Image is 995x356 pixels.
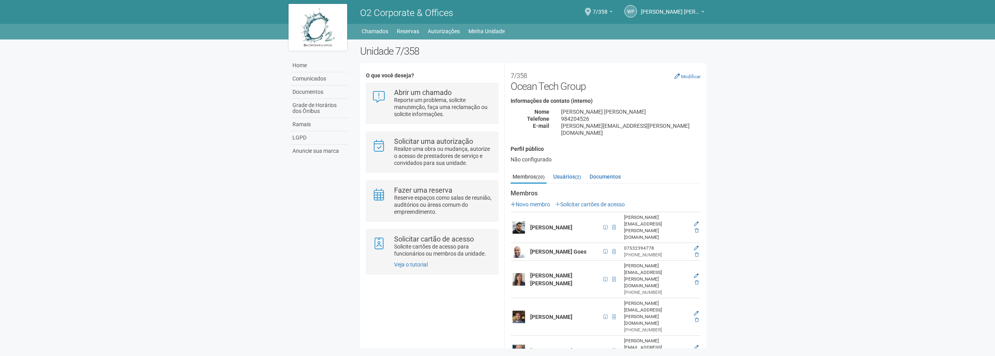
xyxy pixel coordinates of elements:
div: [PERSON_NAME][EMAIL_ADDRESS][PERSON_NAME][DOMAIN_NAME] [624,214,689,241]
a: Editar membro [694,221,699,227]
span: CPF 085.841.247-05 [601,313,610,321]
div: [PHONE_NUMBER] [624,327,689,333]
p: Reporte um problema, solicite manutenção, faça uma reclamação ou solicite informações. [394,97,492,118]
a: Autorizações [428,26,460,37]
span: O2 Corporate & Offices [360,7,453,18]
a: Excluir membro [695,228,699,233]
span: 7/358 [593,1,608,15]
a: Documentos [290,86,348,99]
a: Editar membro [694,273,699,279]
span: Cartão de acesso ativo [610,313,618,321]
a: Solicitar uma autorização Realize uma obra ou mudança, autorize o acesso de prestadores de serviç... [372,138,492,166]
strong: [PERSON_NAME] Goes [530,249,586,255]
a: Home [290,59,348,72]
strong: Solicitar cartão de acesso [394,235,474,243]
strong: Solicitar uma autorização [394,137,473,145]
span: CPF 075.323.947-78 [601,247,610,256]
strong: [PERSON_NAME] [530,348,572,354]
strong: Telefone [527,116,549,122]
small: (20) [536,174,545,180]
strong: [PERSON_NAME] [PERSON_NAME] [530,272,572,286]
a: Solicitar cartões de acesso [555,201,625,208]
h4: Informações de contato (interno) [511,98,701,104]
small: Modificar [681,74,701,79]
a: Reservas [397,26,419,37]
img: user.png [513,221,525,234]
a: Editar membro [694,311,699,316]
div: [PERSON_NAME] [PERSON_NAME] [555,108,706,115]
a: Veja o tutorial [394,261,428,268]
img: user.png [513,311,525,323]
strong: Abrir um chamado [394,88,452,97]
strong: E-mail [533,123,549,129]
p: Realize uma obra ou mudança, autorize o acesso de prestadores de serviço e convidados para sua un... [394,145,492,166]
h2: Unidade 7/358 [360,45,707,57]
a: Usuários(2) [551,171,583,182]
span: Cartão de acesso ativo [610,247,618,256]
a: Editar membro [694,345,699,350]
div: [PERSON_NAME][EMAIL_ADDRESS][PERSON_NAME][DOMAIN_NAME] [555,122,706,136]
a: Comunicados [290,72,348,86]
a: Ramais [290,118,348,131]
a: Editar membro [694,245,699,251]
div: Não configurado [511,156,701,163]
img: user.png [513,245,525,258]
div: [PHONE_NUMBER] [624,289,689,296]
a: Grade de Horários dos Ônibus [290,99,348,118]
a: Documentos [588,171,623,182]
div: [PERSON_NAME][EMAIL_ADDRESS][PERSON_NAME][DOMAIN_NAME] [624,300,689,327]
a: Fazer uma reserva Reserve espaços como salas de reunião, auditórios ou áreas comum do empreendime... [372,187,492,215]
div: [PHONE_NUMBER] [624,252,689,258]
h2: Ocean Tech Group [511,69,701,92]
span: Cartão de acesso ativo [610,223,618,232]
h4: Perfil público [511,146,701,152]
span: CPF 109.665.617-59 [601,275,610,284]
p: Solicite cartões de acesso para funcionários ou membros da unidade. [394,243,492,257]
a: Membros(20) [511,171,547,184]
span: Wagner Peres Pereira [641,1,699,15]
span: CPF 090.939.167-00 [601,347,610,355]
strong: [PERSON_NAME] [530,224,572,231]
strong: Nome [534,109,549,115]
a: LGPD [290,131,348,145]
small: (2) [575,174,581,180]
a: Anuncie sua marca [290,145,348,157]
div: [PERSON_NAME][EMAIL_ADDRESS][PERSON_NAME][DOMAIN_NAME] [624,263,689,289]
div: 984204526 [555,115,706,122]
a: Novo membro [511,201,550,208]
span: CPF 139.883.557-98 [601,223,610,232]
a: Minha Unidade [468,26,505,37]
a: Excluir membro [695,252,699,258]
a: 7/358 [593,10,613,16]
a: Solicitar cartão de acesso Solicite cartões de acesso para funcionários ou membros da unidade. [372,236,492,257]
span: Cartão de acesso ativo [610,347,618,355]
img: user.png [513,273,525,286]
h4: O que você deseja? [366,73,498,79]
div: 07532394778 [624,245,689,252]
span: Cartão de acesso ativo [610,275,618,284]
img: logo.jpg [289,4,347,51]
strong: Membros [511,190,701,197]
a: [PERSON_NAME] [PERSON_NAME] [PERSON_NAME] [641,10,705,16]
a: Abrir um chamado Reporte um problema, solicite manutenção, faça uma reclamação ou solicite inform... [372,89,492,118]
a: WP [624,5,637,18]
a: Excluir membro [695,280,699,285]
strong: [PERSON_NAME] [530,314,572,320]
p: Reserve espaços como salas de reunião, auditórios ou áreas comum do empreendimento. [394,194,492,215]
small: 7/358 [511,72,527,80]
a: Chamados [362,26,388,37]
a: Modificar [674,73,701,79]
a: Excluir membro [695,317,699,323]
strong: Fazer uma reserva [394,186,452,194]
